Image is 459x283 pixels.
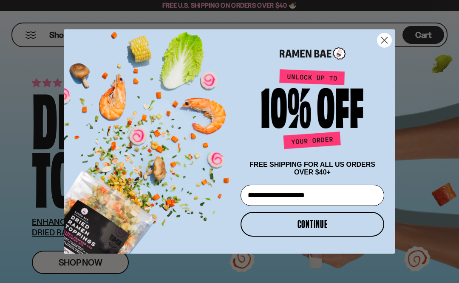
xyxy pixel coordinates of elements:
img: Ramen Bae Logo [280,46,346,60]
img: Unlock up to 10% off [259,69,365,152]
img: ce7035ce-2e49-461c-ae4b-8ade7372f32c.png [64,22,237,254]
span: FREE SHIPPING FOR ALL US ORDERS OVER $40+ [249,161,375,176]
button: CONTINUE [241,212,384,237]
button: Close dialog [377,33,392,48]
